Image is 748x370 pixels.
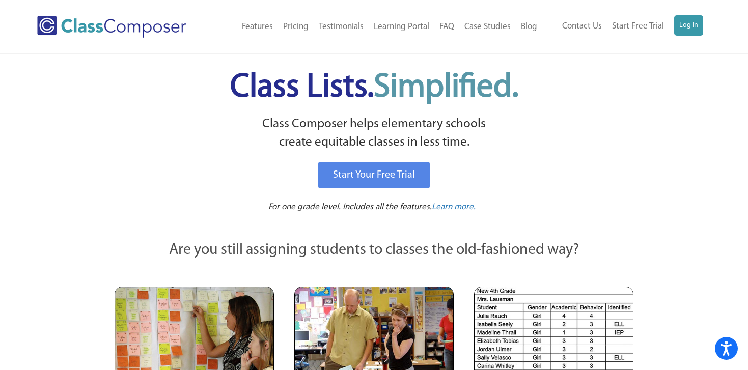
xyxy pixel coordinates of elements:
a: Pricing [278,16,314,38]
span: Start Your Free Trial [333,170,415,180]
img: Class Composer [37,16,186,38]
a: Case Studies [459,16,516,38]
span: Learn more. [432,203,476,211]
nav: Header Menu [542,15,703,38]
a: Log In [674,15,703,36]
a: Start Free Trial [607,15,669,38]
a: Blog [516,16,542,38]
p: Are you still assigning students to classes the old-fashioned way? [115,239,634,262]
a: Testimonials [314,16,369,38]
a: FAQ [434,16,459,38]
nav: Header Menu [213,16,542,38]
a: Features [237,16,278,38]
span: For one grade level. Includes all the features. [268,203,432,211]
a: Contact Us [557,15,607,38]
a: Learn more. [432,201,476,214]
a: Start Your Free Trial [318,162,430,188]
a: Learning Portal [369,16,434,38]
span: Class Lists. [230,71,518,104]
span: Simplified. [374,71,518,104]
p: Class Composer helps elementary schools create equitable classes in less time. [113,115,635,152]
